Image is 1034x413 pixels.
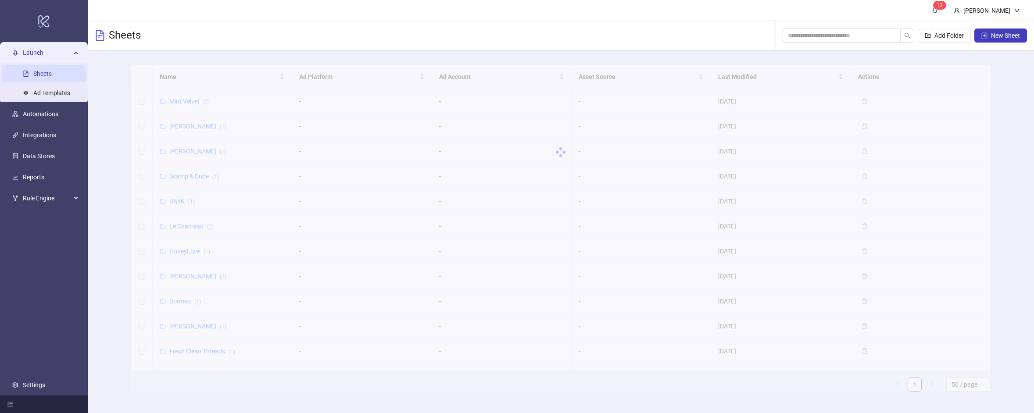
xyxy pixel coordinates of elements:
h3: Sheets [109,28,141,43]
a: Data Stores [23,153,55,160]
span: search [904,32,910,39]
sup: 13 [933,1,946,10]
span: down [1014,7,1020,14]
a: Integrations [23,132,56,139]
span: Launch [23,44,71,61]
span: user [954,7,960,14]
a: Ad Templates [33,89,70,96]
button: New Sheet [974,28,1027,43]
span: menu-fold [7,401,13,407]
span: plus-square [981,32,987,39]
a: Sheets [33,70,52,77]
span: Add Folder [934,32,964,39]
div: [PERSON_NAME] [960,6,1014,15]
span: New Sheet [991,32,1020,39]
span: 1 [937,2,940,8]
span: fork [12,195,18,201]
button: Add Folder [918,28,971,43]
a: Automations [23,110,58,117]
span: file-text [95,30,105,41]
a: Reports [23,174,44,181]
a: Settings [23,381,45,388]
span: rocket [12,50,18,56]
span: 3 [940,2,943,8]
span: folder-add [925,32,931,39]
span: bell [932,7,938,13]
span: Rule Engine [23,189,71,207]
